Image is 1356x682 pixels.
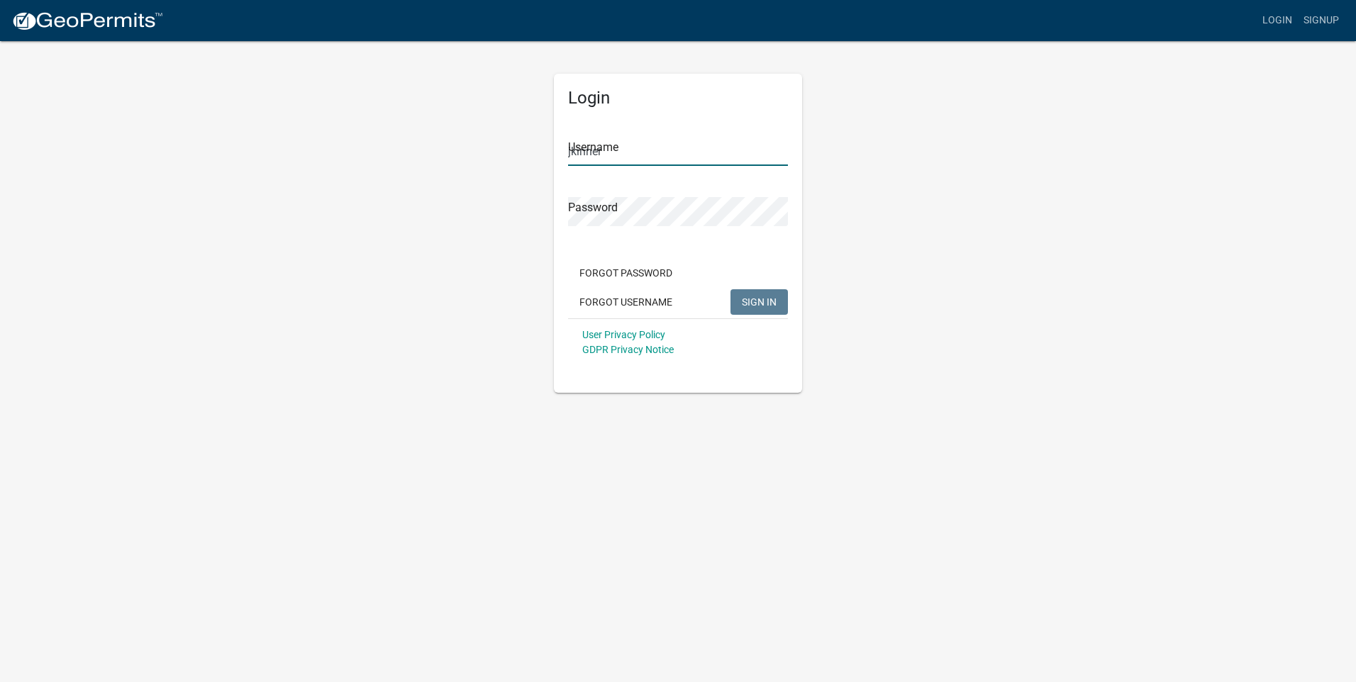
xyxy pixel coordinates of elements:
span: SIGN IN [742,296,777,307]
a: GDPR Privacy Notice [582,344,674,355]
button: SIGN IN [730,289,788,315]
a: Signup [1298,7,1345,34]
h5: Login [568,88,788,108]
a: Login [1257,7,1298,34]
a: User Privacy Policy [582,329,665,340]
button: Forgot Password [568,260,684,286]
button: Forgot Username [568,289,684,315]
